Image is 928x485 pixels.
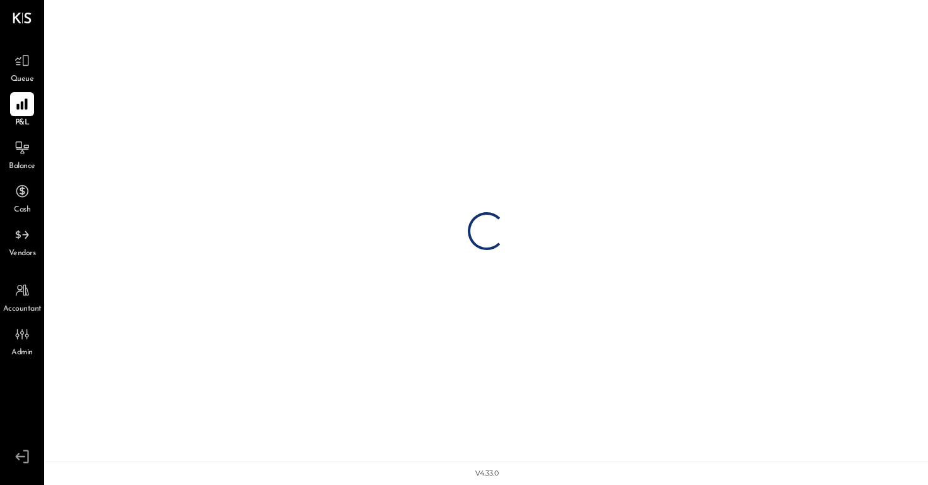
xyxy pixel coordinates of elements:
span: Admin [11,347,33,359]
span: Accountant [3,304,42,315]
a: Cash [1,179,44,216]
a: Accountant [1,278,44,315]
a: P&L [1,92,44,129]
span: Balance [9,161,35,172]
span: P&L [15,117,30,129]
a: Queue [1,49,44,85]
div: v 4.33.0 [475,469,499,479]
a: Admin [1,322,44,359]
span: Cash [14,205,30,216]
a: Vendors [1,223,44,260]
span: Queue [11,74,34,85]
a: Balance [1,136,44,172]
span: Vendors [9,248,36,260]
